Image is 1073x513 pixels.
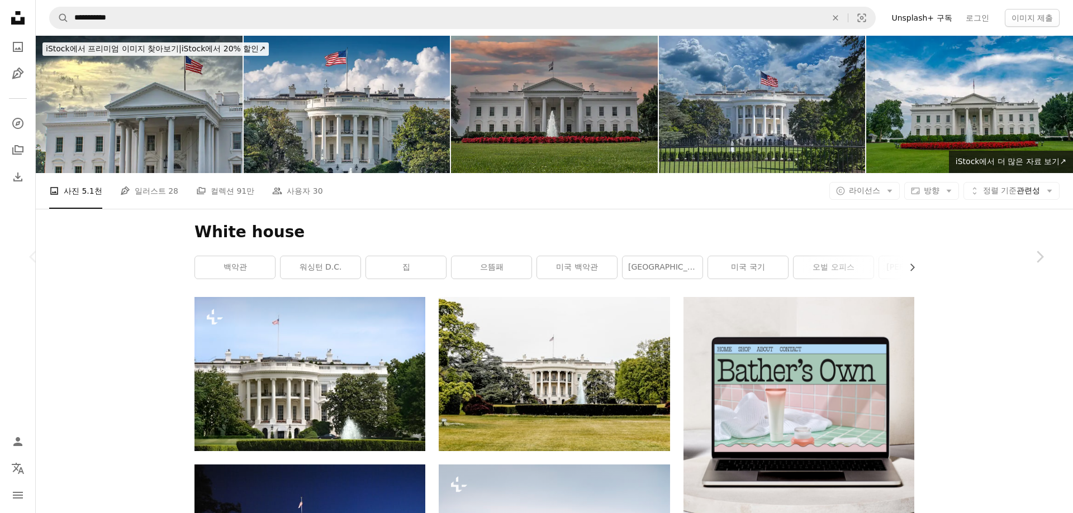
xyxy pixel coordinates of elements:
a: 일러스트 [7,63,29,85]
span: iStock에서 20% 할인 ↗ [46,44,265,53]
img: Briefing of president of US United States in White House. Podium speaker tribune with USA flags a... [36,36,243,173]
a: [PERSON_NAME] [879,256,959,279]
a: 백악관 [195,256,275,279]
a: iStock에서 더 많은 자료 보기↗ [949,151,1073,173]
img: 워싱턴 DC의 백악관 [244,36,450,173]
img: 워싱턴 DC의 백악관. 미국 대통령 관저. 상징적인 백악관 건물. 연방 정부. 백악관과 미국 국기. 유서 깊은 백악관 건축. [866,36,1073,173]
a: 탐색 [7,112,29,135]
a: 다음 [1006,203,1073,310]
a: 사진 [7,36,29,58]
img: 대통령 토론회 [451,36,658,173]
a: 미국 백악관 [537,256,617,279]
a: 미국 국기 [708,256,788,279]
a: 오벌 오피스 [794,256,873,279]
h1: White house [194,222,914,242]
a: 컬렉션 91만 [196,173,254,209]
button: 목록을 오른쪽으로 스크롤 [902,256,914,279]
span: 관련성 [983,185,1040,196]
a: 사용자 30 [272,173,322,209]
span: 30 [313,185,323,197]
button: 시각적 검색 [848,7,875,28]
button: 정렬 기준관련성 [963,182,1060,200]
a: 컬렉션 [7,139,29,161]
a: 백악관의 건축 사진 [439,369,670,379]
a: iStock에서 프리미엄 이미지 찾아보기|iStock에서 20% 할인↗ [36,36,276,63]
span: 정렬 기준 [983,186,1017,195]
button: 방향 [904,182,959,200]
a: Unsplash+ 구독 [885,9,958,27]
span: iStock에서 더 많은 자료 보기 ↗ [956,157,1066,166]
button: 이미지 제출 [1005,9,1060,27]
span: 28 [168,185,178,197]
span: 방향 [924,186,939,195]
img: 앞에 분수가 있는 백악관 [194,297,425,451]
form: 사이트 전체에서 이미지 찾기 [49,7,876,29]
a: 로그인 / 가입 [7,430,29,453]
a: 워싱턴 D.C. [281,256,360,279]
a: [GEOGRAPHIC_DATA] [623,256,702,279]
a: 집 [366,256,446,279]
span: 라이선스 [849,186,880,195]
a: 앞에 분수가 있는 백악관 [194,369,425,379]
img: The White House with Clouds [659,36,866,173]
button: 언어 [7,457,29,480]
a: 로그인 [959,9,996,27]
a: 일러스트 28 [120,173,178,209]
span: 91만 [236,185,254,197]
img: 백악관의 건축 사진 [439,297,670,450]
a: 다운로드 내역 [7,166,29,188]
button: 삭제 [823,7,848,28]
button: Unsplash 검색 [50,7,69,28]
a: 으뜸패 [452,256,531,279]
button: 라이선스 [829,182,900,200]
span: iStock에서 프리미엄 이미지 찾아보기 | [46,44,182,53]
button: 메뉴 [7,484,29,506]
